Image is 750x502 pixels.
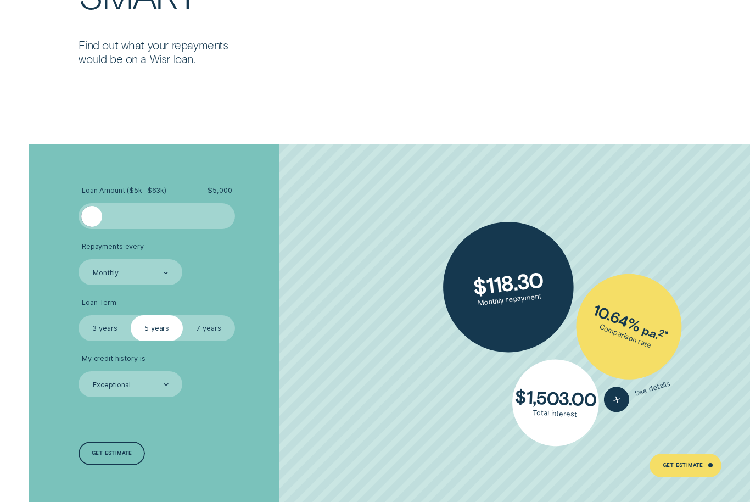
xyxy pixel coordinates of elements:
[650,454,721,477] a: Get Estimate
[131,315,183,341] label: 5 years
[634,380,671,398] span: See details
[82,298,116,307] span: Loan Term
[601,371,674,416] button: See details
[79,38,248,66] p: Find out what your repayments would be on a Wisr loan.
[93,381,131,389] div: Exceptional
[82,354,145,363] span: My credit history is
[79,315,131,341] label: 3 years
[82,186,166,195] span: Loan Amount ( $5k - $63k )
[208,186,232,195] span: $ 5,000
[82,242,144,251] span: Repayments every
[79,442,145,465] a: Get estimate
[183,315,235,341] label: 7 years
[93,269,119,277] div: Monthly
